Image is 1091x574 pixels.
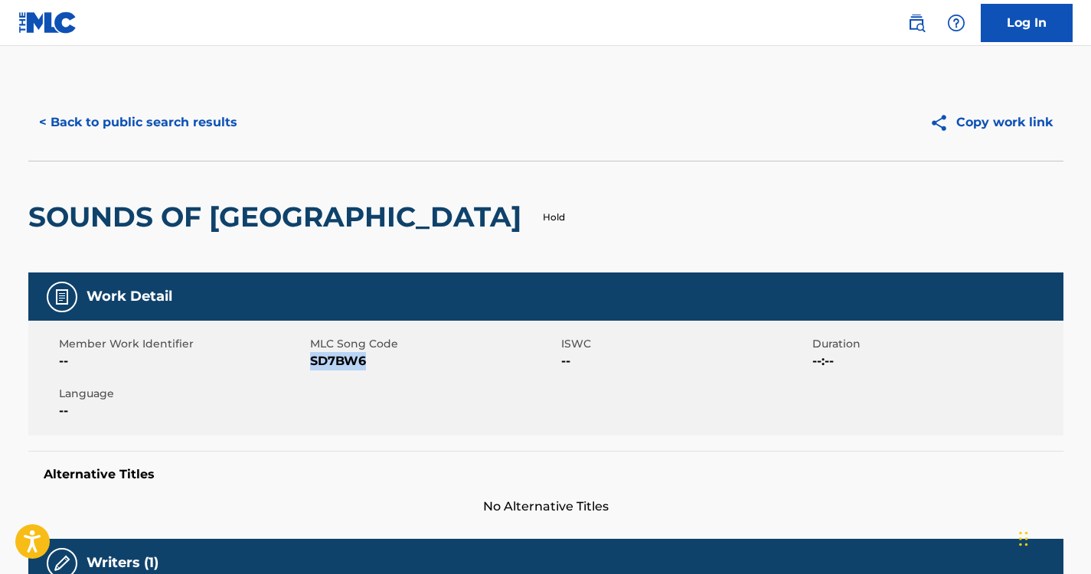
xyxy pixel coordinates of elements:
span: SD7BW6 [310,352,557,370]
span: -- [59,402,306,420]
span: Language [59,386,306,402]
span: -- [561,352,808,370]
img: Copy work link [929,113,956,132]
span: MLC Song Code [310,336,557,352]
span: No Alternative Titles [28,497,1063,516]
button: Copy work link [919,103,1063,142]
button: < Back to public search results [28,103,248,142]
h5: Work Detail [87,288,172,305]
span: Duration [812,336,1060,352]
img: Writers [53,554,71,572]
a: Log In [981,4,1073,42]
div: Drag [1019,516,1028,562]
p: Hold [543,210,565,224]
img: Work Detail [53,288,71,306]
iframe: Chat Widget [1014,501,1091,574]
div: Help [941,8,972,38]
a: Public Search [901,8,932,38]
img: MLC Logo [18,11,77,34]
h5: Writers (1) [87,554,158,572]
span: Member Work Identifier [59,336,306,352]
span: -- [59,352,306,370]
span: --:-- [812,352,1060,370]
h5: Alternative Titles [44,467,1048,482]
span: ISWC [561,336,808,352]
img: help [947,14,965,32]
h2: SOUNDS OF [GEOGRAPHIC_DATA] [28,200,529,234]
img: search [907,14,926,32]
